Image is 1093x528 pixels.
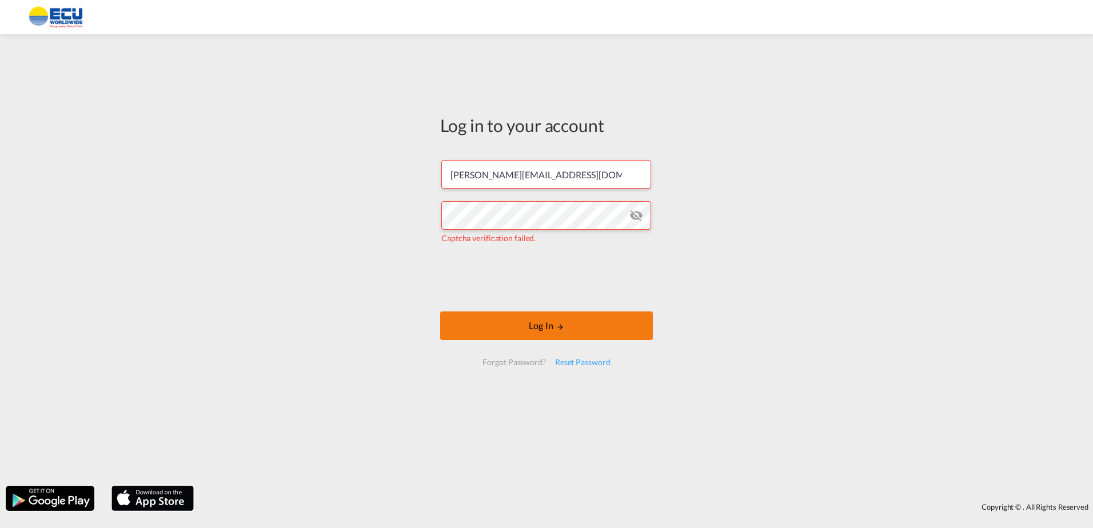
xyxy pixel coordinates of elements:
[440,113,653,137] div: Log in to your account
[460,255,633,300] iframe: reCAPTCHA
[200,497,1093,517] div: Copyright © . All Rights Reserved
[551,352,615,373] div: Reset Password
[440,311,653,340] button: LOGIN
[441,160,651,189] input: Enter email/phone number
[629,209,643,222] md-icon: icon-eye-off
[5,485,95,512] img: google.png
[478,352,550,373] div: Forgot Password?
[441,233,536,243] span: Captcha verification failed.
[110,485,195,512] img: apple.png
[17,5,94,30] img: 6cccb1402a9411edb762cf9624ab9cda.png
